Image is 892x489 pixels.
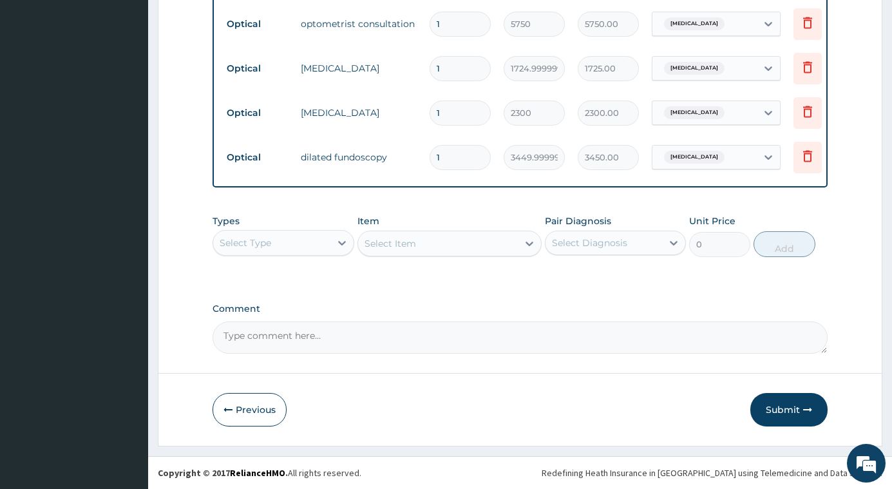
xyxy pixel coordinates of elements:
button: Submit [750,393,828,427]
td: dilated fundoscopy [294,144,423,170]
div: Minimize live chat window [211,6,242,37]
td: optometrist consultation [294,11,423,37]
span: [MEDICAL_DATA] [664,17,725,30]
span: [MEDICAL_DATA] [664,62,725,75]
label: Pair Diagnosis [545,215,611,227]
div: Select Type [220,236,271,249]
label: Comment [213,303,828,314]
td: Optical [220,12,294,36]
div: Select Diagnosis [552,236,627,249]
label: Types [213,216,240,227]
div: Chat with us now [67,72,216,89]
div: Redefining Heath Insurance in [GEOGRAPHIC_DATA] using Telemedicine and Data Science! [542,466,882,479]
a: RelianceHMO [230,467,285,479]
label: Item [357,215,379,227]
label: Unit Price [689,215,735,227]
textarea: Type your message and hit 'Enter' [6,352,245,397]
td: Optical [220,101,294,125]
span: [MEDICAL_DATA] [664,151,725,164]
img: d_794563401_company_1708531726252_794563401 [24,64,52,97]
td: [MEDICAL_DATA] [294,55,423,81]
td: Optical [220,57,294,81]
td: Optical [220,146,294,169]
span: [MEDICAL_DATA] [664,106,725,119]
button: Add [754,231,815,257]
footer: All rights reserved. [148,456,892,489]
button: Previous [213,393,287,427]
span: We're online! [75,162,178,292]
td: [MEDICAL_DATA] [294,100,423,126]
strong: Copyright © 2017 . [158,467,288,479]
